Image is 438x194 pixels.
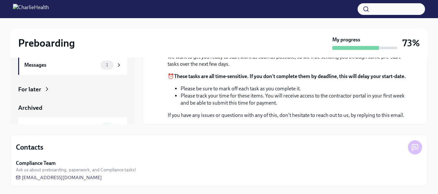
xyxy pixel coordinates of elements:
div: For later [18,85,41,94]
span: Ask us about preboarding, paperwork, and Compliance tasks! [16,167,136,173]
div: Completed tasks [24,123,98,131]
a: Archived [18,104,127,112]
a: [EMAIL_ADDRESS][DOMAIN_NAME] [16,174,102,181]
h4: Contacts [16,143,43,152]
img: CharlieHealth [13,4,49,14]
strong: My progress [332,36,360,43]
strong: These tasks are all time-sensitive. If you don't complete them by deadline, this will delay your ... [174,73,406,79]
a: Completed tasks [18,117,127,137]
p: If you have any issues or questions with any of this, don't hesitate to reach out to us, by reply... [168,112,412,119]
h3: 73% [402,37,420,49]
p: ⏰ [168,73,412,80]
a: Messages1 [18,55,127,75]
div: Messages [24,62,98,69]
a: For later [18,85,127,94]
span: 1 [102,63,112,67]
li: Please track your time for these items. You will receive access to the contractor portal in your ... [181,92,412,107]
strong: Compliance Team [16,160,56,167]
li: Please be sure to mark off each task as you complete it. [181,85,412,92]
h2: Preboarding [18,37,75,50]
p: We want to get you ready to start work as soon as possible, so we'll be sending you through some ... [168,53,412,68]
